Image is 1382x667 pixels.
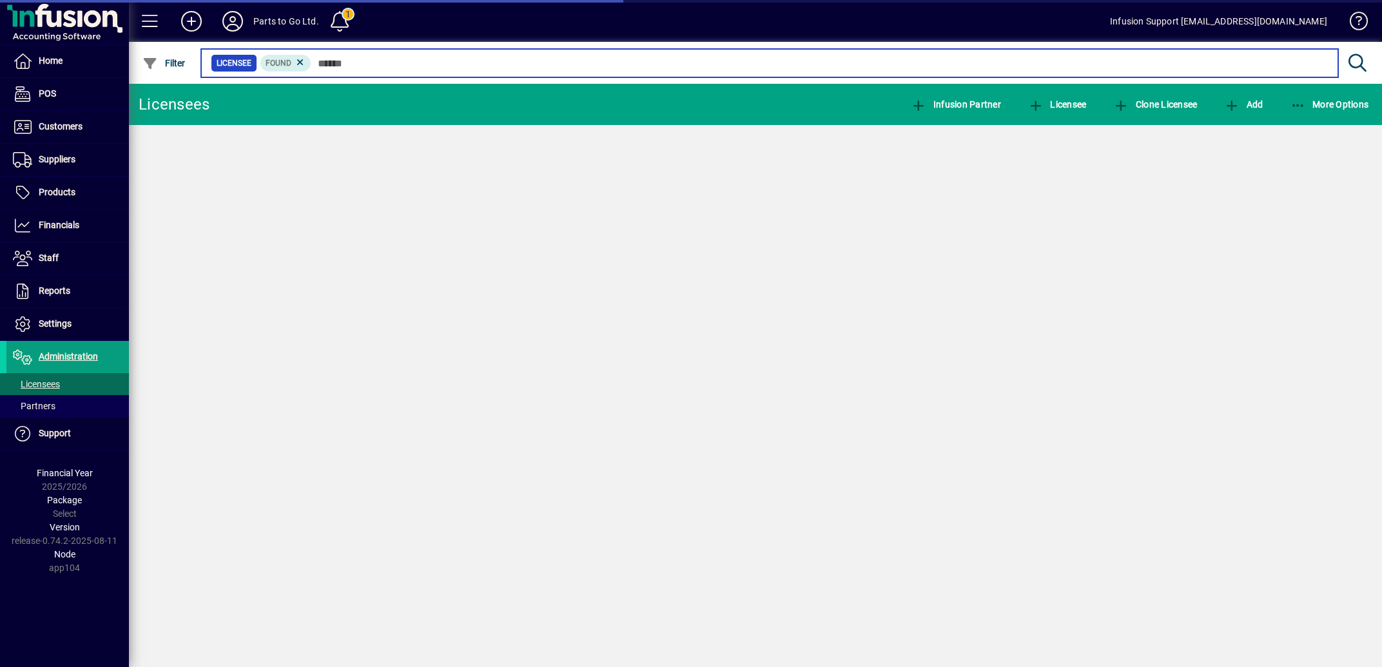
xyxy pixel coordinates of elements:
span: Infusion Partner [911,99,1001,110]
span: Financials [39,220,79,230]
a: Financials [6,209,129,242]
span: More Options [1290,99,1369,110]
span: Found [266,59,291,68]
span: Customers [39,121,83,131]
button: Clone Licensee [1110,93,1200,116]
span: Version [50,522,80,532]
a: Partners [6,395,129,417]
a: Home [6,45,129,77]
button: Licensee [1025,93,1090,116]
span: Settings [39,318,72,329]
button: More Options [1287,93,1372,116]
span: Reports [39,285,70,296]
span: Licensee [217,57,251,70]
button: Infusion Partner [908,93,1004,116]
div: Parts to Go Ltd. [253,11,319,32]
div: Licensees [139,94,209,115]
span: Clone Licensee [1113,99,1197,110]
button: Add [171,10,212,33]
span: Home [39,55,63,66]
a: Reports [6,275,129,307]
span: Node [54,549,75,559]
a: Settings [6,308,129,340]
a: Support [6,418,129,450]
span: Staff [39,253,59,263]
span: Filter [142,58,186,68]
span: Support [39,428,71,438]
span: Licensees [13,379,60,389]
a: Staff [6,242,129,275]
a: Licensees [6,373,129,395]
a: Customers [6,111,129,143]
span: Add [1224,99,1263,110]
a: Suppliers [6,144,129,176]
span: Products [39,187,75,197]
span: Package [47,495,82,505]
span: Partners [13,401,55,411]
div: Infusion Support [EMAIL_ADDRESS][DOMAIN_NAME] [1110,11,1327,32]
mat-chip: Found Status: Found [260,55,311,72]
a: POS [6,78,129,110]
span: Suppliers [39,154,75,164]
span: Administration [39,351,98,362]
button: Add [1221,93,1266,116]
a: Knowledge Base [1340,3,1366,44]
span: Financial Year [37,468,93,478]
button: Profile [212,10,253,33]
button: Filter [139,52,189,75]
span: POS [39,88,56,99]
span: Licensee [1028,99,1087,110]
a: Products [6,177,129,209]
